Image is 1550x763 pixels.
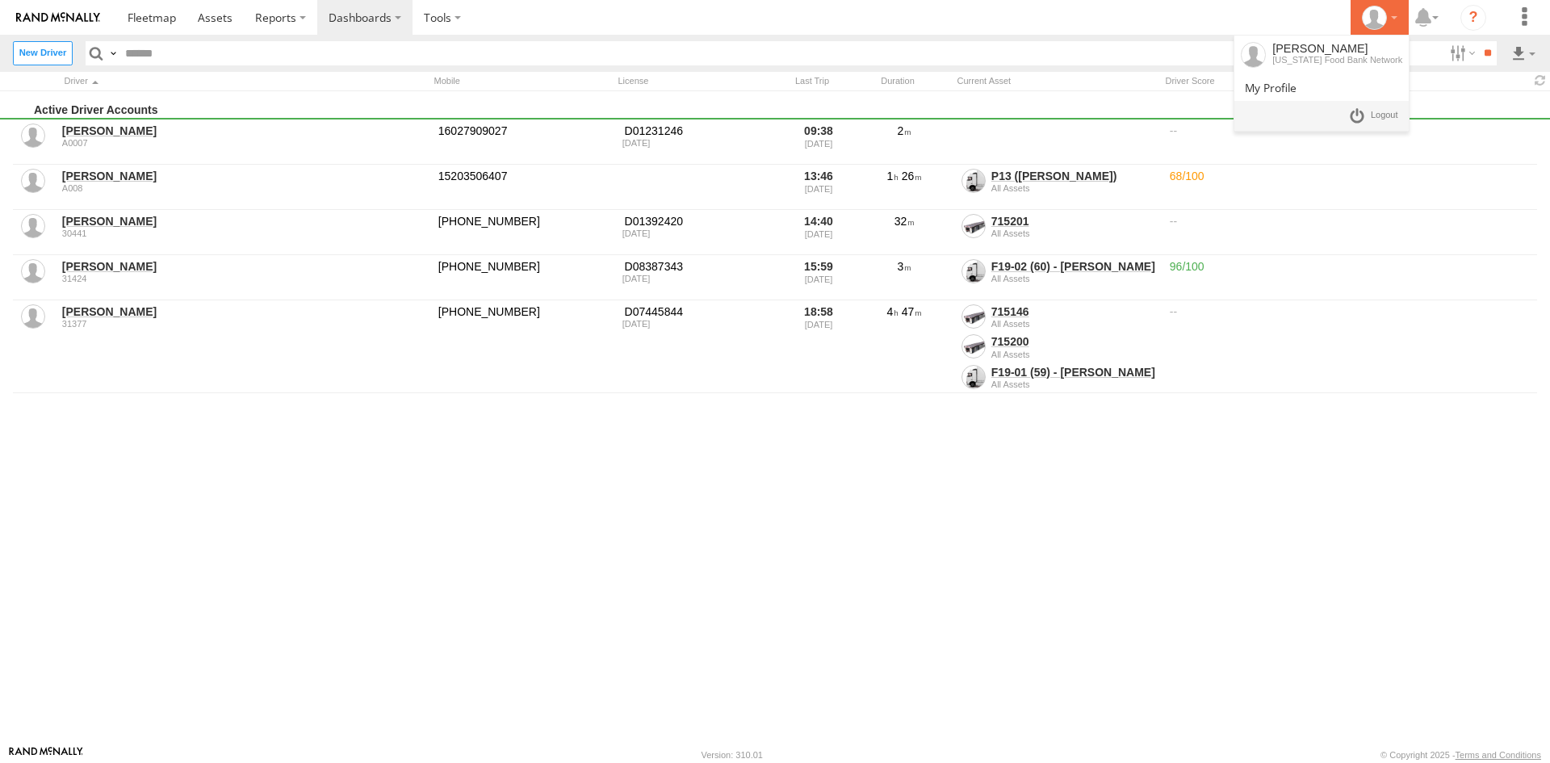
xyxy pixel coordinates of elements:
div: [PHONE_NUMBER] [436,257,614,299]
div: Licence No [622,214,779,228]
span: 4 [887,305,899,318]
div: All Assets [991,350,1163,359]
div: License [614,73,775,89]
div: Current Asset [953,73,1154,89]
a: F19-02 (60) - [PERSON_NAME] [991,260,1155,273]
a: [PERSON_NAME] [62,124,427,138]
div: 31377 [62,319,427,329]
div: All Assets [991,379,1163,389]
div: 09:38 [DATE] [788,121,849,163]
div: 96 [1167,257,1537,299]
label: Create New Driver [13,41,73,65]
i: ? [1460,5,1486,31]
div: [PERSON_NAME] [1272,42,1402,55]
div: A008 [62,183,427,193]
a: [PERSON_NAME] [62,304,427,319]
span: 32 [894,215,915,228]
div: [PHONE_NUMBER] [436,212,614,254]
a: 715201 [991,215,1029,228]
div: All Assets [991,228,1163,238]
a: [PERSON_NAME] [62,169,427,183]
a: Terms and Conditions [1456,750,1541,760]
label: Search Filter Options [1443,41,1478,65]
a: 715146 [991,305,1029,318]
div: 68 [1167,166,1537,208]
div: All Assets [991,319,1163,329]
div: [PHONE_NUMBER] [436,302,614,391]
div: 30441 [62,228,427,238]
div: 31424 [62,274,427,283]
div: Version: 310.01 [702,750,763,760]
div: All Assets [991,183,1163,193]
div: Sylvia McKeever [1356,6,1403,30]
div: Licence Expires [622,319,779,329]
span: Refresh [1531,73,1550,89]
a: F19-01 (59) - [PERSON_NAME] [991,366,1155,379]
div: Licence Expires [622,138,779,148]
span: 47 [902,305,922,318]
div: [US_STATE] Food Bank Network [1272,55,1402,65]
a: 715200 [991,335,1029,348]
img: rand-logo.svg [16,12,100,23]
div: 13:46 [DATE] [788,166,849,208]
div: 14:40 [DATE] [788,212,849,254]
div: Licence Expires [622,228,779,238]
div: 15:59 [DATE] [788,257,849,299]
div: Last Trip [781,73,843,89]
div: Driver Score [1161,73,1524,89]
div: 18:58 [DATE] [788,302,849,391]
span: 1 [887,170,899,182]
a: Visit our Website [9,747,83,763]
div: 15203506407 [436,166,614,208]
span: 2 [898,124,911,137]
div: Licence No [622,304,779,319]
a: [PERSON_NAME] [62,259,427,274]
div: All Assets [991,274,1163,283]
div: Licence Expires [622,274,779,283]
div: Click to Sort [60,73,423,89]
label: Export results as... [1510,41,1537,65]
div: A0007 [62,138,427,148]
div: Licence No [622,124,779,138]
div: 16027909027 [436,121,614,163]
div: Mobile [429,73,607,89]
div: Duration [849,73,946,89]
div: © Copyright 2025 - [1380,750,1541,760]
div: Licence No [622,259,779,274]
a: P13 ([PERSON_NAME]) [991,170,1117,182]
a: [PERSON_NAME] [62,214,427,228]
span: 26 [902,170,922,182]
span: 3 [898,260,911,273]
label: Search Query [107,41,119,65]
